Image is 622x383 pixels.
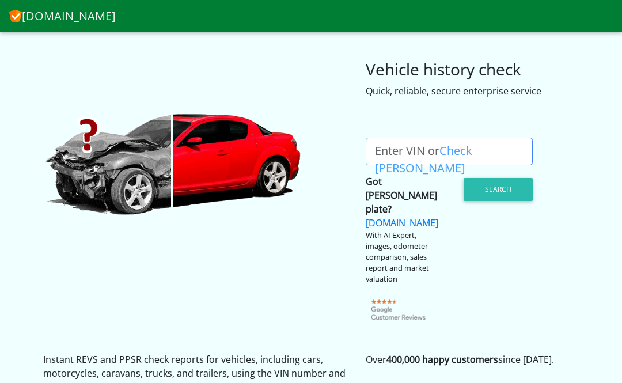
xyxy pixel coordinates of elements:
[43,112,302,217] img: CheckVIN
[366,230,441,285] div: With AI Expert, images, odometer comparison, sales report and market valuation
[366,138,541,165] label: Enter VIN or
[366,60,579,79] h3: Vehicle history check
[366,175,437,215] strong: Got [PERSON_NAME] plate?
[375,143,472,176] a: Check [PERSON_NAME]
[9,7,22,22] img: CheckVIN.com.au logo
[386,353,498,366] strong: 400,000 happy customers
[9,5,116,28] a: [DOMAIN_NAME]
[366,84,579,98] div: Quick, reliable, secure enterprise service
[464,178,533,201] button: Search
[366,217,438,229] a: [DOMAIN_NAME]
[366,294,432,325] img: gcr-badge-transparent.png.pagespeed.ce.05XcFOhvEz.png
[366,352,579,366] p: Over since [DATE].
